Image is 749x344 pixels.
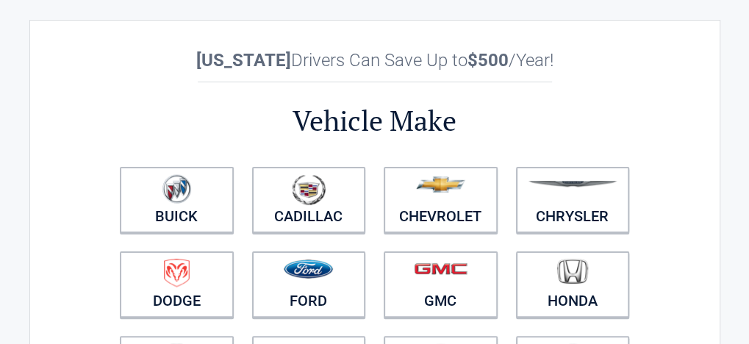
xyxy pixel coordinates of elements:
img: chevrolet [416,176,465,193]
img: dodge [164,259,190,287]
img: ford [284,259,333,279]
img: gmc [414,262,467,275]
h2: Vehicle Make [111,102,639,140]
img: honda [557,259,588,284]
img: buick [162,174,191,204]
a: Dodge [120,251,234,318]
a: Chrysler [516,167,630,233]
a: Chevrolet [384,167,498,233]
img: cadillac [292,174,326,205]
a: Cadillac [252,167,366,233]
a: GMC [384,251,498,318]
img: chrysler [528,181,617,187]
a: Honda [516,251,630,318]
h2: Drivers Can Save Up to /Year [111,50,639,71]
a: Ford [252,251,366,318]
b: $500 [467,50,509,71]
a: Buick [120,167,234,233]
b: [US_STATE] [196,50,291,71]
